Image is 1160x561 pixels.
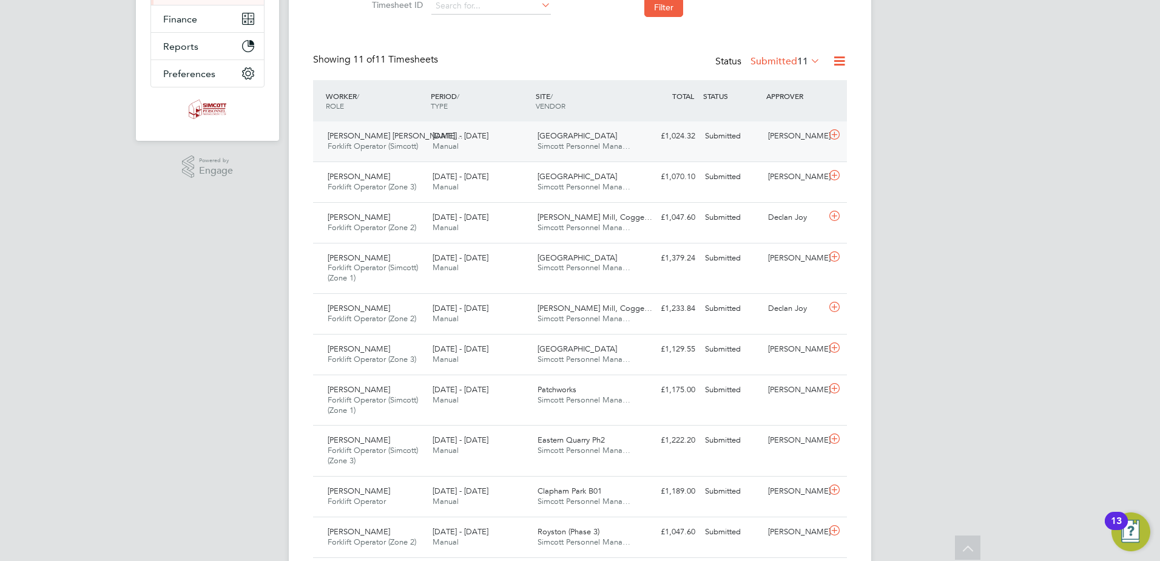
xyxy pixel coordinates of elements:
span: Simcott Personnel Mana… [538,141,630,151]
img: simcott-logo-retina.png [189,100,227,119]
span: [GEOGRAPHIC_DATA] [538,131,617,141]
span: Manual [433,395,459,405]
span: ROLE [326,101,344,110]
span: Forklift Operator (Simcott) (Zone 1) [328,395,418,415]
div: Submitted [700,481,763,501]
div: APPROVER [763,85,826,107]
span: Simcott Personnel Mana… [538,262,630,273]
span: [DATE] - [DATE] [433,253,488,263]
span: Manual [433,141,459,151]
span: [PERSON_NAME] [328,526,390,537]
span: [PERSON_NAME] [328,384,390,395]
div: Submitted [700,339,763,359]
span: Simcott Personnel Mana… [538,537,630,547]
span: Manual [433,496,459,506]
div: Submitted [700,299,763,319]
span: [PERSON_NAME] [328,171,390,182]
label: Submitted [750,55,820,67]
a: Powered byEngage [182,155,234,178]
span: [GEOGRAPHIC_DATA] [538,253,617,263]
div: [PERSON_NAME] [763,126,826,146]
span: / [457,91,459,101]
div: [PERSON_NAME] [763,248,826,268]
span: [PERSON_NAME] Mill, Cogge… [538,212,652,222]
span: [DATE] - [DATE] [433,384,488,395]
div: £1,047.60 [637,208,700,228]
button: Reports [151,33,264,59]
span: Simcott Personnel Mana… [538,445,630,455]
button: Finance [151,5,264,32]
span: [GEOGRAPHIC_DATA] [538,171,617,182]
span: Manual [433,222,459,233]
span: Simcott Personnel Mana… [538,222,630,233]
span: [DATE] - [DATE] [433,303,488,313]
span: Forklift Operator (Simcott) (Zone 3) [328,445,418,466]
div: [PERSON_NAME] [763,380,826,400]
span: Patchworks [538,384,576,395]
div: WORKER [323,85,428,117]
div: £1,379.24 [637,248,700,268]
span: [PERSON_NAME] [328,253,390,263]
span: Reports [163,41,198,52]
button: Preferences [151,60,264,87]
span: Forklift Operator (Zone 2) [328,222,416,233]
div: Submitted [700,430,763,450]
span: / [550,91,553,101]
div: [PERSON_NAME] [763,522,826,542]
span: [DATE] - [DATE] [433,344,488,354]
span: Engage [199,166,233,176]
span: [DATE] - [DATE] [433,171,488,182]
span: Manual [433,354,459,364]
div: Submitted [700,248,763,268]
div: Showing [313,53,440,66]
span: [PERSON_NAME] [PERSON_NAME]… [328,131,463,141]
span: [DATE] - [DATE] [433,435,488,445]
span: Simcott Personnel Mana… [538,395,630,405]
div: £1,070.10 [637,167,700,187]
div: Submitted [700,167,763,187]
span: [GEOGRAPHIC_DATA] [538,344,617,354]
span: TYPE [431,101,448,110]
span: Powered by [199,155,233,166]
span: 11 [797,55,808,67]
span: Finance [163,13,197,25]
span: Eastern Quarry Ph2 [538,435,605,445]
span: Manual [433,537,459,547]
div: 13 [1111,521,1122,537]
span: [PERSON_NAME] [328,303,390,313]
span: TOTAL [672,91,694,101]
span: 11 Timesheets [353,53,438,66]
span: Forklift Operator (Zone 3) [328,182,416,192]
span: Manual [433,445,459,455]
a: Go to home page [150,100,265,119]
span: [DATE] - [DATE] [433,131,488,141]
div: [PERSON_NAME] [763,167,826,187]
span: Forklift Operator (Zone 2) [328,313,416,324]
span: Simcott Personnel Mana… [538,313,630,324]
span: Simcott Personnel Mana… [538,354,630,364]
span: [DATE] - [DATE] [433,486,488,496]
span: VENDOR [536,101,565,110]
div: STATUS [700,85,763,107]
div: £1,047.60 [637,522,700,542]
div: SITE [533,85,638,117]
span: 11 of [353,53,375,66]
span: Clapham Park B01 [538,486,602,496]
div: £1,024.32 [637,126,700,146]
span: Forklift Operator [328,496,386,506]
span: [DATE] - [DATE] [433,212,488,222]
div: £1,175.00 [637,380,700,400]
span: Preferences [163,68,215,80]
span: Manual [433,313,459,324]
span: [PERSON_NAME] Mill, Cogge… [538,303,652,313]
div: £1,233.84 [637,299,700,319]
div: Submitted [700,522,763,542]
span: Forklift Operator (Zone 2) [328,537,416,547]
div: Declan Joy [763,208,826,228]
div: Submitted [700,380,763,400]
div: Status [715,53,823,70]
div: [PERSON_NAME] [763,481,826,501]
span: [PERSON_NAME] [328,212,390,222]
span: [PERSON_NAME] [328,486,390,496]
div: Submitted [700,126,763,146]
